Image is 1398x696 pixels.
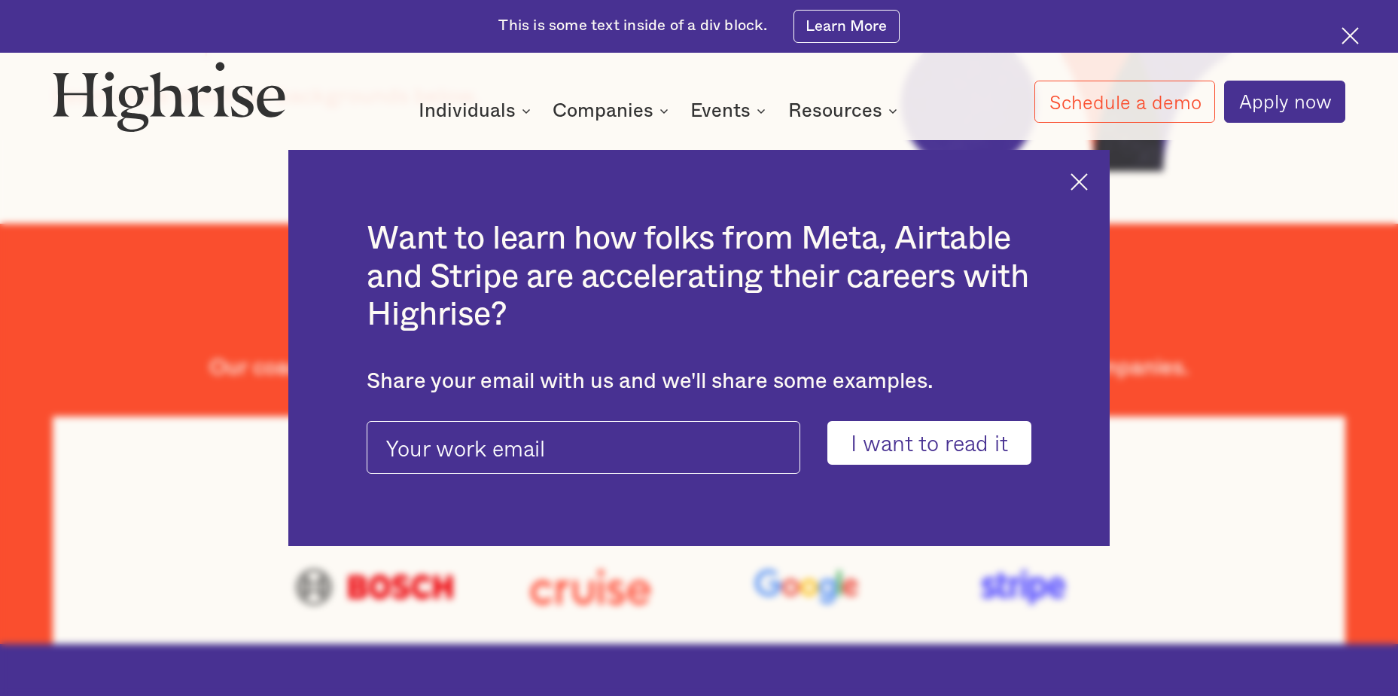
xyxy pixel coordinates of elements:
a: Learn More [793,10,899,43]
div: Individuals [419,102,535,120]
img: Highrise logo [53,61,286,132]
h2: Want to learn how folks from Meta, Airtable and Stripe are accelerating their careers with Highrise? [367,220,1031,334]
div: Individuals [419,102,516,120]
form: pop-up-modal-form [367,421,1031,465]
div: This is some text inside of a div block. [498,16,767,37]
img: Cross icon [1071,173,1088,191]
div: Resources [788,102,902,120]
input: I want to read it [827,421,1031,465]
input: Your work email [367,421,800,474]
div: Resources [788,102,882,120]
a: Apply now [1224,81,1346,123]
div: Companies [553,102,653,120]
div: Events [690,102,751,120]
img: Cross icon [1342,27,1359,44]
div: Companies [553,102,673,120]
div: Share your email with us and we'll share some examples. [367,369,1031,395]
div: Events [690,102,770,120]
a: Schedule a demo [1034,81,1216,123]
